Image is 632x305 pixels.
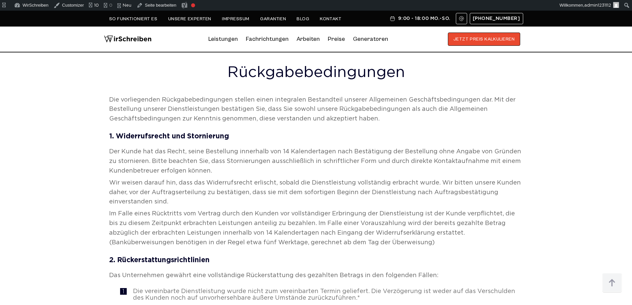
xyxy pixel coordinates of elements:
a: So funktioniert es [109,16,158,22]
span: Die vereinbarte Dienstleistung wurde nicht zum vereinbarten Termin geliefert. Die Verzögerung ist... [133,289,515,301]
span: Im Falle eines Rücktritts vom Vertrag durch den Kunden vor vollständiger Erbringung der Dienstlei... [109,211,515,236]
a: Preise [328,36,345,42]
span: Die vorliegenden Rückgabebedingungen stellen einen integralen Bestandteil unserer Allgemeinen Ges... [109,97,516,122]
a: Unsere Experten [168,16,211,22]
span: Der Kunde hat das Recht, seine Bestellung innerhalb von 14 Kalendertagen nach Bestätigung der Bes... [109,149,521,174]
span: 9:00 - 18:00 Mo.-So. [398,16,450,21]
span: [PHONE_NUMBER] [473,16,520,21]
span: . (Banküberweisungen benötigen in der Regel etwa fünf Werktage, gerechnet ab dem Tag der Überweis... [109,230,465,245]
a: Fachrichtungen [246,34,289,44]
a: Generatoren [353,34,388,44]
button: JETZT PREIS KALKULIEREN [448,33,521,46]
b: 1. Widerrufsrecht und Stornierung [109,133,229,139]
span: Neu [123,0,131,11]
a: Leistungen [208,34,238,44]
span: 0 [109,0,112,11]
a: Arbeiten [297,34,320,44]
a: [PHONE_NUMBER] [470,13,523,24]
span: 10 [94,0,99,11]
span: admin1231112 [584,4,611,7]
h1: Rückgabebedingungen [109,63,523,83]
a: Garantien [260,16,286,22]
a: Blog [297,16,309,22]
a: Kontakt [320,16,341,22]
div: Fokus-Schlüsselphrase nicht gesetzt [191,3,195,7]
span: Das Unternehmen gewährt eine vollständige Rückerstattung des gezahlten Betrags in den folgenden F... [109,273,439,278]
img: Email [459,16,464,21]
img: button top [602,273,622,293]
b: 2. Rückerstattungsrichtlinien [109,257,210,263]
img: Schedule [389,16,395,21]
a: Impressum [222,16,249,22]
img: logo wirschreiben [104,33,152,46]
span: Wir weisen darauf hin, dass das Widerrufsrecht erlischt, sobald die Dienstleistung vollständig er... [109,180,521,205]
